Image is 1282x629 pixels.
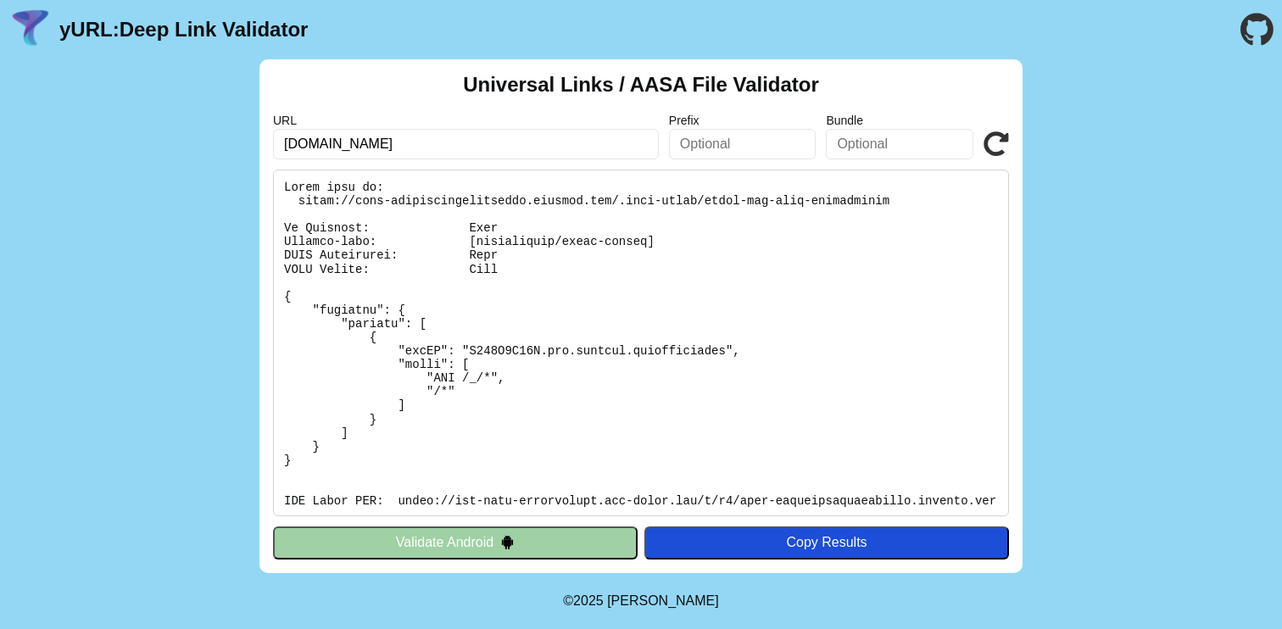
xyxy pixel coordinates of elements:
[59,18,308,42] a: yURL:Deep Link Validator
[563,573,718,629] footer: ©
[463,73,819,97] h2: Universal Links / AASA File Validator
[826,114,973,127] label: Bundle
[500,535,515,549] img: droidIcon.svg
[669,129,817,159] input: Optional
[669,114,817,127] label: Prefix
[644,526,1009,559] button: Copy Results
[607,593,719,608] a: Michael Ibragimchayev's Personal Site
[273,526,638,559] button: Validate Android
[573,593,604,608] span: 2025
[273,114,659,127] label: URL
[653,535,1001,550] div: Copy Results
[273,170,1009,516] pre: Lorem ipsu do: sitam://cons-adipiscingelitseddo.eiusmod.tem/.inci-utlab/etdol-mag-aliq-enimadmini...
[8,8,53,52] img: yURL Logo
[273,129,659,159] input: Required
[826,129,973,159] input: Optional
